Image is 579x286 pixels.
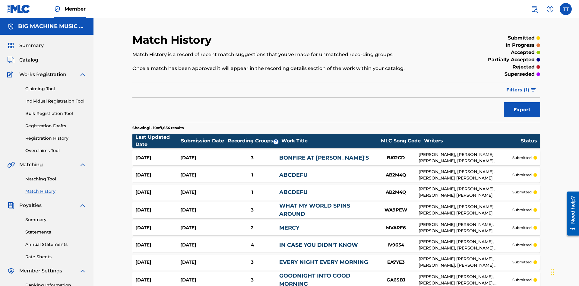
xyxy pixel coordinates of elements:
p: submitted [512,172,532,178]
div: [DATE] [135,154,180,161]
p: submitted [512,207,532,213]
div: AB2M4Q [373,172,419,179]
div: 3 [225,207,279,214]
img: filter [531,88,536,92]
div: [DATE] [180,224,225,231]
p: partially accepted [488,56,535,63]
p: submitted [512,155,532,160]
img: search [531,5,538,13]
div: [DATE] [180,277,225,284]
div: User Menu [560,3,572,15]
div: [PERSON_NAME] [PERSON_NAME], [PERSON_NAME], [PERSON_NAME], [PERSON_NAME] [419,239,512,251]
a: Claiming Tool [25,86,86,92]
div: Help [544,3,556,15]
span: Summary [19,42,44,49]
a: Registration Drafts [25,123,86,129]
div: GA6SBJ [373,277,419,284]
div: [DATE] [180,189,225,196]
img: expand [79,161,86,168]
a: Statements [25,229,86,235]
div: MLC Song Code [378,137,423,145]
a: Overclaims Tool [25,148,86,154]
button: Export [504,102,540,117]
div: [DATE] [135,277,180,284]
div: [PERSON_NAME], [PERSON_NAME] [PERSON_NAME], [PERSON_NAME], [PERSON_NAME], [PERSON_NAME] [PERSON_N... [419,151,512,164]
span: Filters ( 1 ) [506,86,529,94]
p: submitted [512,259,532,265]
a: WHAT MY WORLD SPINS AROUND [279,202,350,217]
a: Registration History [25,135,86,141]
p: submitted [508,34,535,42]
h2: Match History [132,33,215,47]
div: [DATE] [135,207,180,214]
div: MVARF6 [373,224,419,231]
img: Royalties [7,202,14,209]
div: [DATE] [135,259,180,266]
div: AB2M4Q [373,189,419,196]
div: [PERSON_NAME], [PERSON_NAME] [PERSON_NAME] [PERSON_NAME] [419,204,512,216]
div: [PERSON_NAME] [PERSON_NAME], [PERSON_NAME] [PERSON_NAME] [419,221,512,234]
div: [DATE] [180,259,225,266]
span: Member Settings [19,267,62,275]
div: [DATE] [135,242,180,249]
p: Match History is a record of recent match suggestions that you've made for unmatched recording gr... [132,51,446,58]
p: Once a match has been approved it will appear in the recording details section of the work within... [132,65,446,72]
img: Member Settings [7,267,14,275]
span: Works Registration [19,71,66,78]
img: Works Registration [7,71,15,78]
img: expand [79,202,86,209]
p: superseded [505,71,535,78]
span: ? [274,139,278,144]
span: Matching [19,161,43,168]
p: in progress [506,42,535,49]
div: Status [521,137,537,145]
a: Matching Tool [25,176,86,182]
span: Catalog [19,56,38,64]
div: [DATE] [180,242,225,249]
a: Rate Sheets [25,254,86,260]
img: help [546,5,554,13]
div: [PERSON_NAME], [PERSON_NAME], [PERSON_NAME] [PERSON_NAME] [419,169,512,181]
div: WA9PEW [373,207,419,214]
div: [DATE] [180,207,225,214]
div: 1 [225,189,279,196]
img: expand [79,71,86,78]
div: EA7YE3 [373,259,419,266]
div: 3 [225,154,279,161]
img: Accounts [7,23,14,30]
div: BA12CD [373,154,419,161]
div: [DATE] [135,189,180,196]
img: Catalog [7,56,14,64]
iframe: Chat Widget [549,257,579,286]
p: rejected [512,63,535,71]
div: [PERSON_NAME] [PERSON_NAME], [PERSON_NAME], [PERSON_NAME], [PERSON_NAME] [419,256,512,269]
div: 3 [225,259,279,266]
a: Bulk Registration Tool [25,110,86,117]
img: MLC Logo [7,5,30,13]
div: 1 [225,172,279,179]
img: expand [79,267,86,275]
a: Match History [25,188,86,195]
div: Writers [424,137,520,145]
a: Summary [25,217,86,223]
a: ABCDEFU [279,189,308,195]
div: [DATE] [135,224,180,231]
img: Summary [7,42,14,49]
a: Public Search [528,3,540,15]
a: EVERY NIGHT EVERY MORNING [279,259,368,265]
p: submitted [512,277,532,283]
div: Last Updated Date [135,134,181,148]
p: submitted [512,189,532,195]
div: Submission Date [181,137,226,145]
img: Matching [7,161,15,168]
p: accepted [511,49,535,56]
div: [DATE] [180,172,225,179]
a: CatalogCatalog [7,56,38,64]
span: Royalties [19,202,42,209]
span: Member [65,5,86,12]
a: Individual Registration Tool [25,98,86,104]
div: Drag [551,263,554,281]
